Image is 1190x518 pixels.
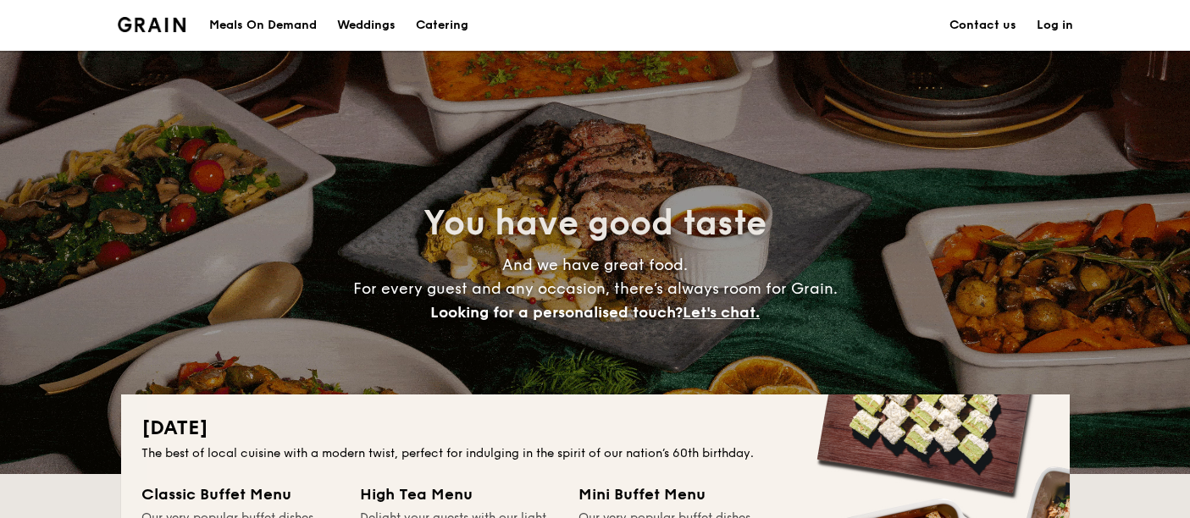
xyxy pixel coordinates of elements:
[141,482,340,506] div: Classic Buffet Menu
[118,17,186,32] img: Grain
[141,445,1049,462] div: The best of local cuisine with a modern twist, perfect for indulging in the spirit of our nation’...
[683,303,760,322] span: Let's chat.
[430,303,683,322] span: Looking for a personalised touch?
[578,482,777,506] div: Mini Buffet Menu
[118,17,186,32] a: Logotype
[423,203,767,244] span: You have good taste
[360,482,558,506] div: High Tea Menu
[141,415,1049,442] h2: [DATE]
[353,256,838,322] span: And we have great food. For every guest and any occasion, there’s always room for Grain.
